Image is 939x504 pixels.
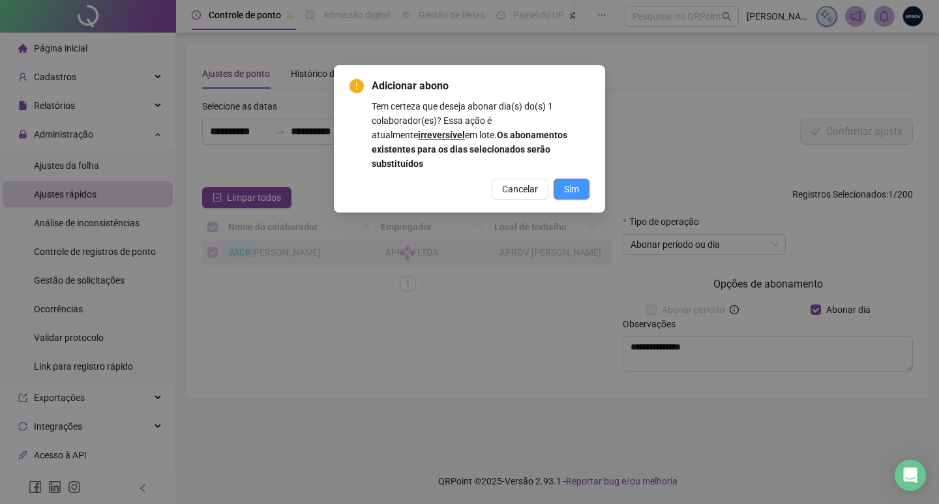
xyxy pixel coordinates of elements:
[350,79,364,93] span: exclamation-circle
[492,179,548,200] button: Cancelar
[895,460,926,491] div: Open Intercom Messenger
[564,182,579,196] span: Sim
[372,99,589,171] div: Tem certeza que deseja abonar dia(s) do(s) 1 colaborador(es)? Essa ação é atualmente em lote.
[554,179,589,200] button: Sim
[502,182,538,196] span: Cancelar
[372,130,567,169] b: Os abonamentos existentes para os dias selecionados serão substituídos
[372,78,589,94] span: Adicionar abono
[418,130,465,140] b: irreversível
